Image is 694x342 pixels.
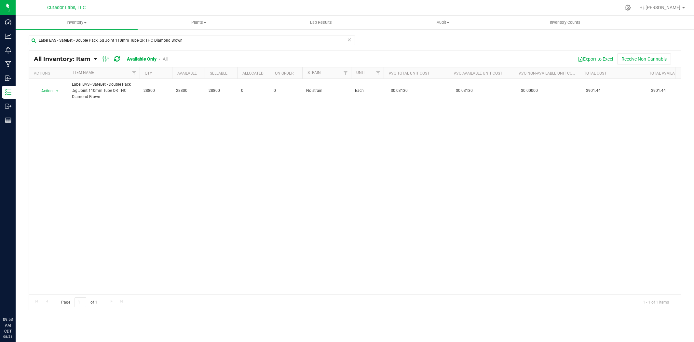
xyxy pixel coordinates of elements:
[356,70,365,75] a: Unit
[145,71,152,76] a: Qty
[583,86,604,95] span: $901.44
[3,334,13,339] p: 08/21
[143,88,168,94] span: 28800
[16,20,138,25] span: Inventory
[275,71,293,76] a: On Order
[129,67,140,78] a: Filter
[541,20,589,25] span: Inventory Counts
[355,88,380,94] span: Each
[584,71,606,76] a: Total Cost
[301,20,341,25] span: Lab Results
[347,36,352,44] span: Clear
[306,88,347,94] span: No strain
[574,53,617,64] button: Export to Excel
[73,70,94,75] a: Item Name
[389,71,429,76] a: Avg Total Unit Cost
[163,56,168,62] a: All
[72,81,136,100] span: Label BAS - SafeBet - Double Pack .5g Joint 110mm Tube QR THC Diamond Brown
[453,86,476,95] span: $0.03130
[3,317,13,334] p: 09:53 AM CDT
[518,86,541,95] span: $0.00000
[454,71,502,76] a: Avg Available Unit Cost
[242,71,264,76] a: Allocated
[7,290,26,309] iframe: Resource center
[210,71,227,76] a: Sellable
[373,67,384,78] a: Filter
[177,71,197,76] a: Available
[19,289,27,297] iframe: Resource center unread badge
[382,20,504,25] span: Audit
[260,16,382,29] a: Lab Results
[5,47,11,53] inline-svg: Monitoring
[274,88,298,94] span: 0
[176,88,201,94] span: 28800
[638,297,674,307] span: 1 - 1 of 1 items
[382,16,504,29] a: Audit
[388,86,411,95] span: $0.03130
[639,5,682,10] span: Hi, [PERSON_NAME]!
[5,33,11,39] inline-svg: Analytics
[47,5,86,10] span: Curador Labs, LLC
[34,71,65,76] div: Actions
[624,5,632,11] div: Manage settings
[648,86,669,95] span: $901.44
[138,16,260,29] a: Plants
[35,86,53,95] span: Action
[5,103,11,109] inline-svg: Outbound
[209,88,233,94] span: 28800
[75,297,86,307] input: 1
[16,16,138,29] a: Inventory
[29,36,355,45] input: Search Item Name, Retail Display Name, SKU, Part Number...
[5,75,11,81] inline-svg: Inbound
[649,71,692,76] a: Total Available Cost
[5,19,11,25] inline-svg: Dashboard
[34,55,94,63] a: All Inventory: Item
[5,61,11,67] inline-svg: Manufacturing
[34,55,90,63] span: All Inventory: Item
[5,117,11,123] inline-svg: Reports
[519,71,577,76] a: Avg Non-Available Unit Cost
[127,56,156,62] a: Available Only
[617,53,671,64] button: Receive Non-Cannabis
[53,86,61,95] span: select
[138,20,259,25] span: Plants
[340,67,351,78] a: Filter
[5,89,11,95] inline-svg: Inventory
[56,297,102,307] span: Page of 1
[241,88,266,94] span: 0
[307,70,321,75] a: Strain
[504,16,626,29] a: Inventory Counts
